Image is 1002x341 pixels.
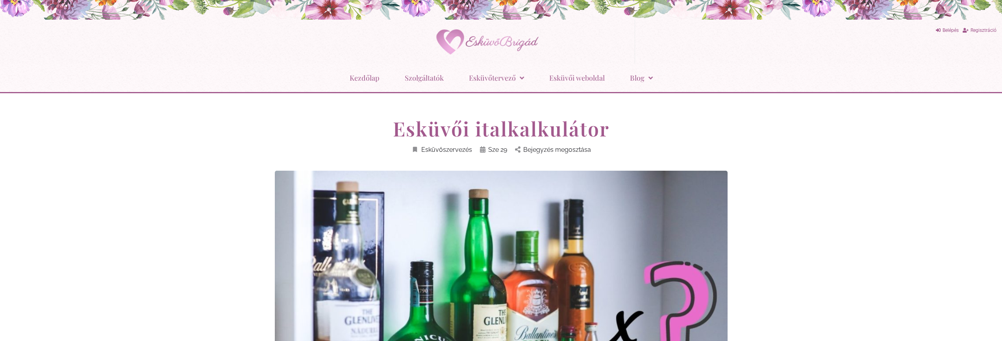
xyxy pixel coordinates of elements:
[488,144,507,155] span: Sze 29
[515,144,591,155] a: Bejegyzés megosztása
[549,68,605,88] a: Esküvői weboldal
[350,68,380,88] a: Kezdőlap
[469,68,524,88] a: Esküvőtervező
[4,68,998,88] nav: Menu
[405,68,444,88] a: Szolgáltatók
[630,68,653,88] a: Blog
[963,25,996,36] a: Regisztráció
[936,25,959,36] a: Belépés
[971,28,996,33] span: Regisztráció
[352,117,651,140] h1: Esküvői italkalkulátor
[943,28,959,33] span: Belépés
[411,144,472,155] a: Esküvőszervezés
